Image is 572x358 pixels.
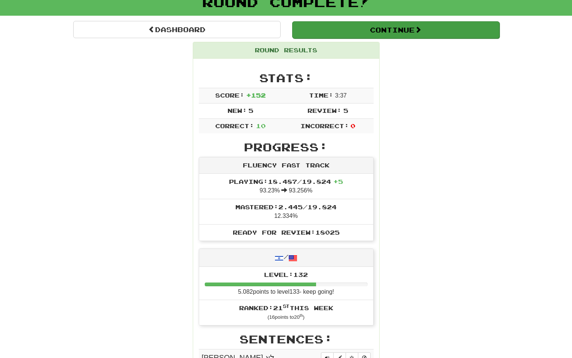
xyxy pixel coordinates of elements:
h2: Sentences: [199,333,374,345]
a: Dashboard [73,21,281,38]
span: 5 [343,107,348,114]
div: Round Results [193,42,379,59]
small: ( 16 points to 20 ) [268,314,304,320]
li: 12.334% [199,199,373,225]
span: + 5 [333,178,343,185]
span: New: [228,107,247,114]
span: 0 [350,122,355,129]
div: Fluency Fast Track [199,157,373,174]
sup: st [283,303,290,309]
span: Mastered: 2.445 / 19.824 [235,203,337,210]
li: 5.082 points to level 133 - keep going! [199,267,373,300]
span: Review: [307,107,341,114]
li: 93.23% 93.256% [199,174,373,199]
span: 5 [248,107,253,114]
span: Correct: [215,122,254,129]
span: Time: [309,92,333,99]
span: Ready for Review: 18025 [233,229,340,236]
span: Playing: 18.487 / 19.824 [229,178,343,185]
span: 10 [256,122,266,129]
span: Incorrect: [300,122,349,129]
span: Level: 132 [264,271,308,278]
div: / [199,249,373,266]
sup: th [300,314,303,318]
button: Continue [292,21,500,38]
span: 3 : 37 [335,92,347,99]
span: + 152 [246,92,266,99]
span: Ranked: 21 this week [239,304,333,311]
span: Score: [215,92,244,99]
h2: Progress: [199,141,374,153]
h2: Stats: [199,72,374,84]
